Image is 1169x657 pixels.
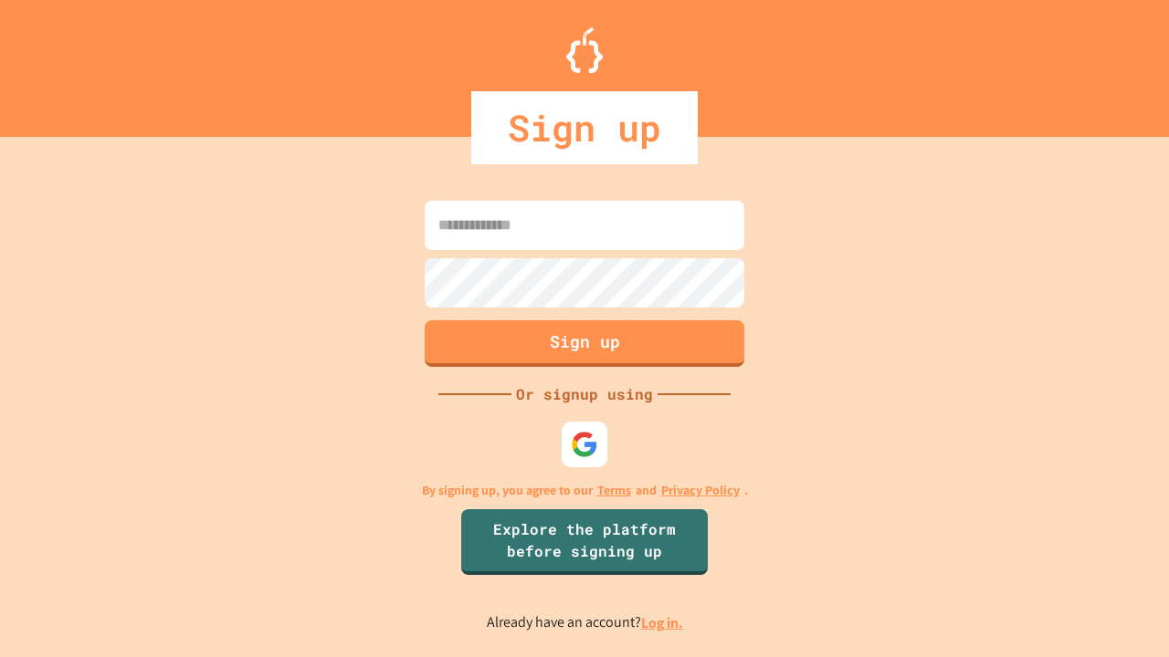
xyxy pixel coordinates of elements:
[661,481,740,500] a: Privacy Policy
[471,91,698,164] div: Sign up
[422,481,748,500] p: By signing up, you agree to our and .
[425,320,744,367] button: Sign up
[641,613,683,632] a: Log in.
[487,611,683,634] p: Already have an account?
[461,509,708,575] a: Explore the platform before signing up
[566,27,603,73] img: Logo.svg
[511,383,658,405] div: Or signup using
[597,481,631,500] a: Terms
[571,431,598,458] img: google-icon.svg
